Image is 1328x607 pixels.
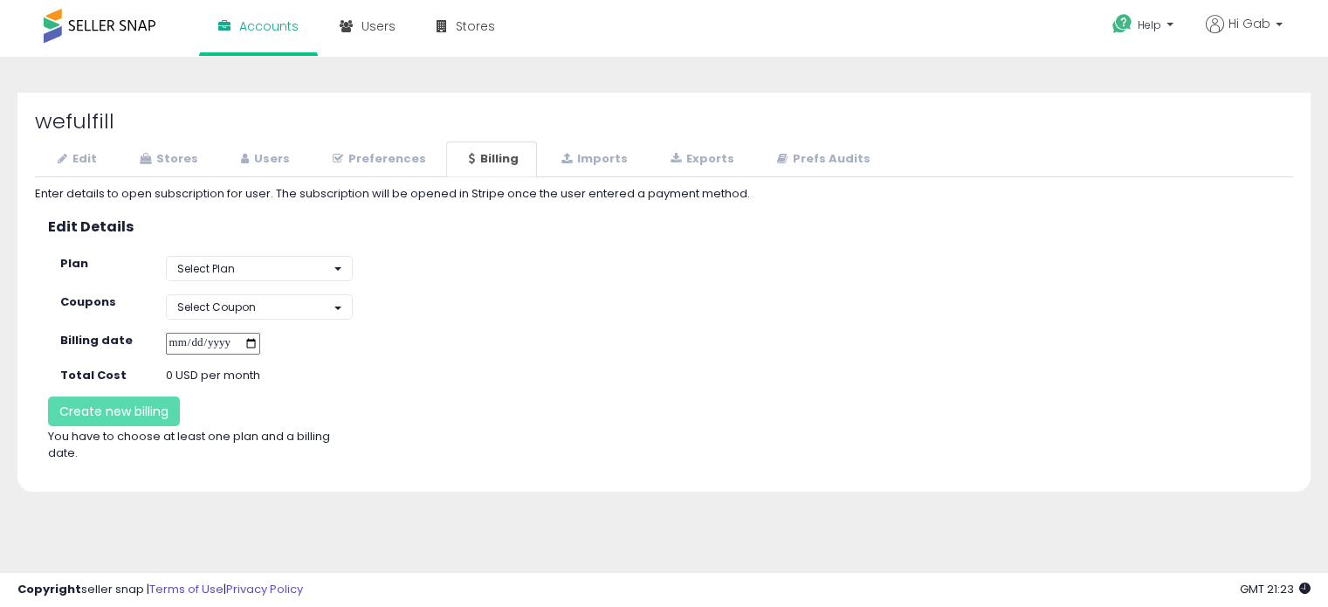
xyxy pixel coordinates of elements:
[226,581,303,597] a: Privacy Policy
[35,186,1293,203] div: Enter details to open subscription for user. The subscription will be opened in Stripe once the u...
[1228,15,1270,32] span: Hi Gab
[361,17,396,35] span: Users
[60,255,88,272] strong: Plan
[35,429,356,461] div: You have to choose at least one plan and a billing date.
[166,294,354,320] button: Select Coupon
[60,367,127,383] strong: Total Cost
[239,17,299,35] span: Accounts
[539,141,646,177] a: Imports
[17,582,303,598] div: seller snap | |
[48,397,180,426] button: Create new billing
[446,141,537,177] a: Billing
[1138,17,1161,32] span: Help
[60,293,116,310] strong: Coupons
[35,110,1293,133] h2: wefulfill
[648,141,753,177] a: Exports
[117,141,217,177] a: Stores
[60,332,133,348] strong: Billing date
[177,261,235,276] span: Select Plan
[310,141,444,177] a: Preferences
[1240,581,1311,597] span: 2025-09-12 21:23 GMT
[456,17,495,35] span: Stores
[149,581,224,597] a: Terms of Use
[177,300,256,314] span: Select Coupon
[1111,13,1133,35] i: Get Help
[754,141,889,177] a: Prefs Audits
[218,141,308,177] a: Users
[48,219,1280,235] h3: Edit Details
[17,581,81,597] strong: Copyright
[153,368,467,384] div: 0 USD per month
[166,256,354,281] button: Select Plan
[1206,15,1283,54] a: Hi Gab
[35,141,115,177] a: Edit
